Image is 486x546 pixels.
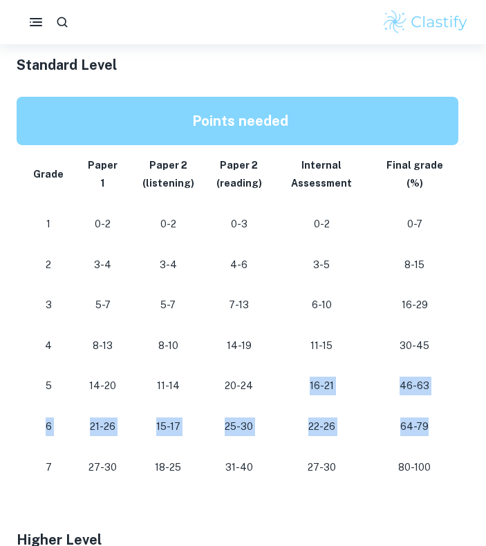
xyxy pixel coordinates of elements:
p: 4-6 [216,256,262,274]
p: 5-7 [142,296,194,314]
p: 5-7 [86,296,120,314]
p: 21-26 [86,417,120,436]
strong: Paper 2 (reading) [216,160,262,189]
p: 30-45 [382,337,447,355]
p: 0-2 [142,215,194,234]
p: 8-10 [142,337,194,355]
p: 0-2 [86,215,120,234]
p: 20-24 [216,377,262,395]
strong: Paper 2 (listening) [142,160,194,189]
p: 80-100 [382,458,447,477]
p: 0-3 [216,215,262,234]
p: 5 [33,377,64,395]
p: 6 [33,417,64,436]
img: Clastify logo [382,8,469,36]
strong: Internal Assessment [291,160,352,189]
strong: Paper 1 [88,160,118,189]
p: 11-14 [142,377,194,395]
p: 3-4 [142,256,194,274]
p: 11-15 [284,337,360,355]
p: 64-79 [382,417,447,436]
p: 27-30 [284,458,360,477]
p: 16-21 [284,377,360,395]
p: 1 [33,215,64,234]
p: 14-19 [216,337,262,355]
p: 2 [33,256,64,274]
p: 7 [33,458,64,477]
strong: Final grade (%) [386,160,443,189]
p: 3-4 [86,256,120,274]
h3: Standard Level [17,55,469,75]
p: 15-17 [142,417,194,436]
strong: Points needed [192,113,288,129]
p: 0-2 [284,215,360,234]
p: 4 [33,337,64,355]
p: 3-5 [284,256,360,274]
p: 22-26 [284,417,360,436]
p: 7-13 [216,296,262,314]
p: 8-13 [86,337,120,355]
p: 27-30 [86,458,120,477]
p: 25-30 [216,417,262,436]
p: 14-20 [86,377,120,395]
p: 31-40 [216,458,262,477]
p: 0-7 [382,215,447,234]
p: 18-25 [142,458,194,477]
p: 3 [33,296,64,314]
p: 16-29 [382,296,447,314]
p: 46-63 [382,377,447,395]
p: 8-15 [382,256,447,274]
p: 6-10 [284,296,360,314]
strong: Grade [33,169,64,180]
